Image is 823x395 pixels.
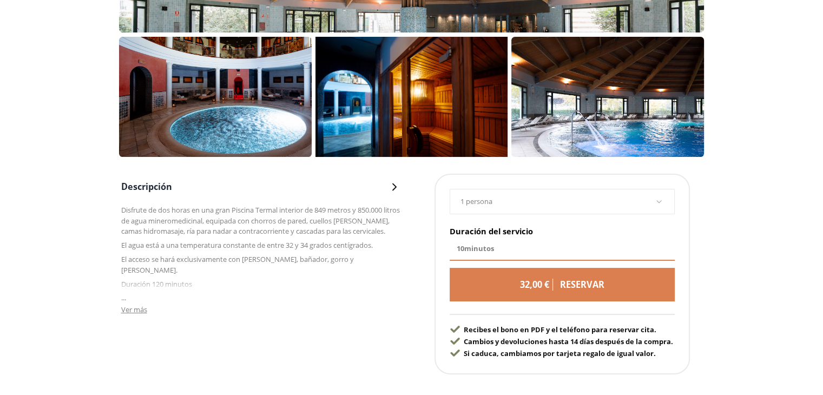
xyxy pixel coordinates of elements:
span: Descripción [121,181,172,193]
button: Ver más [121,305,147,315]
div: 32,00 € [520,279,549,291]
div: 10 [450,238,675,261]
a: 32,00 €reservar [450,268,675,301]
p: El acceso se hará exclusivamente con [PERSON_NAME], bañador, gorro y [PERSON_NAME]. [121,254,401,275]
span: Cambios y devoluciones hasta 14 días después de la compra. [464,337,673,346]
span: ... [121,292,126,304]
span: Ver más [121,305,147,314]
p: Disfrute de dos horas en una gran Piscina Termal interior de 849 metros y 850.000 litros de agua ... [121,205,401,237]
span: Si caduca, cambiamos por tarjeta regalo de igual valor. [464,348,656,358]
span: Recibes el bono en PDF y el teléfono para reservar cita. [464,325,656,334]
span: 1 persona [460,196,492,206]
span: minutos [464,243,494,253]
span: Duración del servicio [450,226,533,236]
p: El agua está a una temperatura constante de entre 32 y 34 grados centígrados. [121,240,401,251]
button: Descripción [121,181,401,193]
span: reservar [560,279,604,291]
